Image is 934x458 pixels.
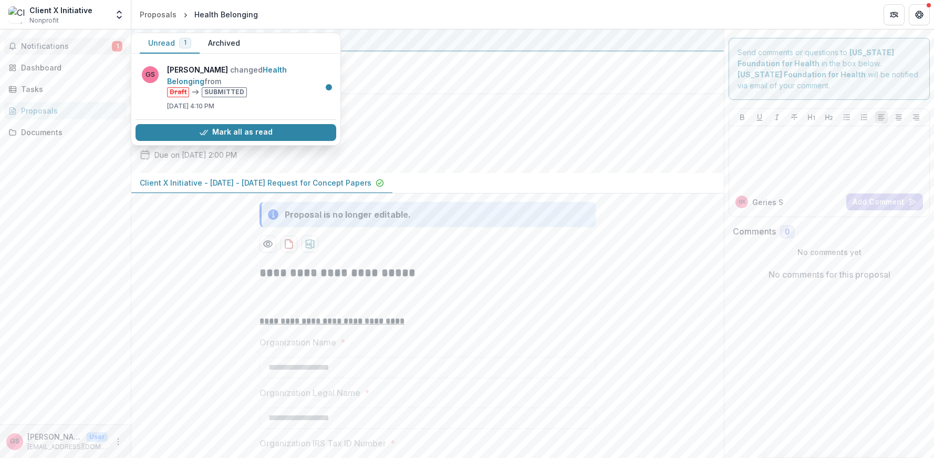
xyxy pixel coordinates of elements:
div: Proposals [21,105,118,116]
p: Organization Legal Name [260,386,360,399]
button: Align Right [910,111,922,124]
div: Geries Shaheen [739,199,745,205]
button: download-proposal [302,236,318,252]
nav: breadcrumb [136,7,262,22]
a: Proposals [136,7,181,22]
button: Heading 1 [805,111,818,124]
p: Client X Initiative - [DATE] - [DATE] Request for Concept Papers [140,177,371,188]
div: Send comments or questions to in the box below. will be notified via email of your comment. [729,38,930,100]
h2: Health Belonging [140,103,699,115]
p: No comments for this proposal [769,268,890,281]
span: 0 [785,228,790,237]
p: [PERSON_NAME] [27,431,82,442]
a: Proposals [4,102,127,119]
button: Unread [140,33,200,54]
p: Due on [DATE] 2:00 PM [154,149,237,160]
button: Heading 2 [823,111,835,124]
button: Italicize [771,111,783,124]
p: Organization IRS Tax ID Number [260,437,386,450]
span: 1 [112,41,122,52]
button: Get Help [909,4,930,25]
button: Bullet List [840,111,853,124]
div: Documents [21,127,118,138]
button: download-proposal [281,236,297,252]
p: No comments yet [733,247,926,258]
button: Align Left [875,111,888,124]
img: Client X Initiative [8,6,25,23]
p: User [86,432,108,442]
div: Tasks [21,84,118,95]
button: Open entity switcher [112,4,127,25]
button: Add Comment [846,194,923,210]
div: Proposal is no longer editable. [285,208,411,221]
h2: Comments [733,227,776,237]
p: [EMAIL_ADDRESS][DOMAIN_NAME] [27,442,108,452]
button: More [112,435,124,448]
a: Health Belonging [167,65,287,86]
p: Geries S [752,197,783,208]
a: Documents [4,124,127,141]
span: 1 [184,39,186,46]
button: Underline [753,111,766,124]
div: [US_STATE] Foundation for Health [140,34,715,46]
button: Align Center [893,111,905,124]
div: Health Belonging [194,9,258,20]
button: Strike [788,111,801,124]
button: Bold [736,111,749,124]
button: Ordered List [858,111,870,124]
a: Tasks [4,80,127,98]
strong: [US_STATE] Foundation for Health [738,70,866,79]
div: Client X Initiative [29,5,92,16]
span: Notifications [21,42,112,51]
div: Dashboard [21,62,118,73]
button: Mark all as read [136,124,336,141]
button: Partners [884,4,905,25]
button: Archived [200,33,248,54]
button: Preview e008d9e3-f982-45aa-ac0d-c840dd901cf0-0.pdf [260,236,276,252]
button: Notifications1 [4,38,127,55]
p: Organization Name [260,336,336,349]
div: Proposals [140,9,177,20]
span: Nonprofit [29,16,59,25]
div: Geries Shaheen [10,438,19,445]
p: changed from [167,64,330,97]
a: Dashboard [4,59,127,76]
